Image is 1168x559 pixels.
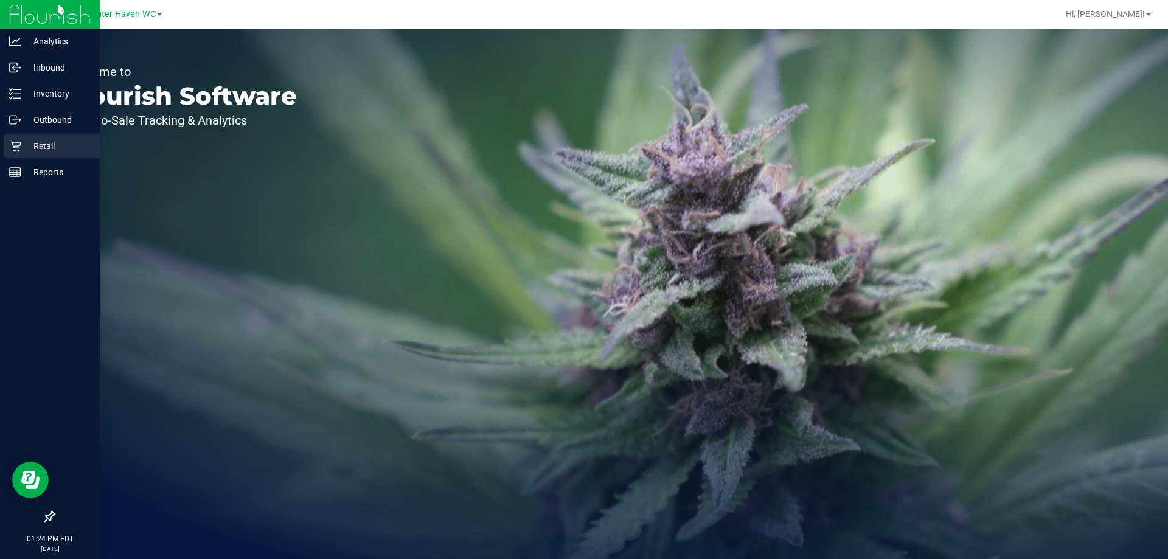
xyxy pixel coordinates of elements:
[86,9,156,19] span: Winter Haven WC
[5,544,94,554] p: [DATE]
[66,114,297,127] p: Seed-to-Sale Tracking & Analytics
[9,61,21,74] inline-svg: Inbound
[21,86,94,101] p: Inventory
[12,462,49,498] iframe: Resource center
[21,113,94,127] p: Outbound
[66,66,297,78] p: Welcome to
[9,88,21,100] inline-svg: Inventory
[9,140,21,152] inline-svg: Retail
[9,114,21,126] inline-svg: Outbound
[5,533,94,544] p: 01:24 PM EDT
[21,165,94,179] p: Reports
[1066,9,1145,19] span: Hi, [PERSON_NAME]!
[21,139,94,153] p: Retail
[9,35,21,47] inline-svg: Analytics
[9,166,21,178] inline-svg: Reports
[66,84,297,108] p: Flourish Software
[21,60,94,75] p: Inbound
[21,34,94,49] p: Analytics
